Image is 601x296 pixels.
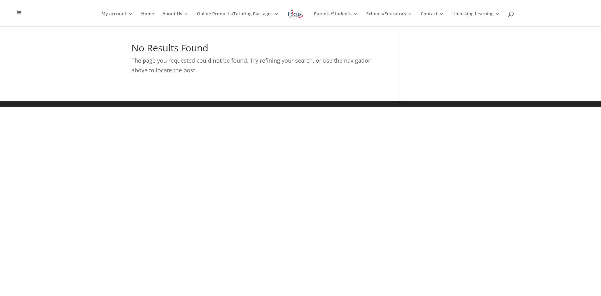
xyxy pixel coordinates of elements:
a: Schools/Educators [366,12,412,26]
a: Parents/Students [314,12,358,26]
a: Contact [421,12,444,26]
a: My account [101,12,133,26]
a: Unlocking Learning [452,12,500,26]
p: The page you requested could not be found. Try refining your search, or use the navigation above ... [131,56,380,75]
a: Online Products/Tutoring Packages [197,12,279,26]
a: About Us [162,12,188,26]
h1: No Results Found [131,43,380,56]
img: Focus on Learning [287,8,304,20]
a: Home [141,12,154,26]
